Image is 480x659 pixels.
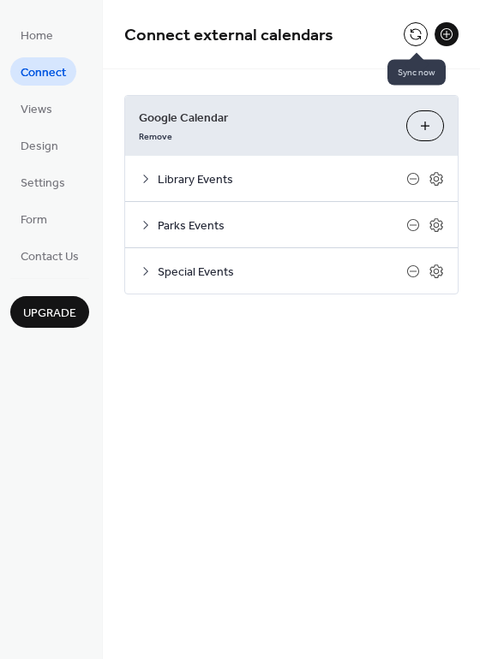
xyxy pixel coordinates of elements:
span: Home [21,27,53,45]
a: Home [10,21,63,49]
span: Remove [139,131,172,143]
a: Views [10,94,63,122]
span: Connect [21,64,66,82]
span: Settings [21,175,65,193]
a: Connect [10,57,76,86]
span: Form [21,211,47,229]
a: Contact Us [10,241,89,270]
a: Settings [10,168,75,196]
span: Library Events [158,171,406,189]
a: Form [10,205,57,233]
span: Sync now [387,60,446,86]
span: Special Events [158,264,406,282]
span: Views [21,101,52,119]
span: Design [21,138,58,156]
span: Google Calendar [139,110,393,128]
span: Upgrade [23,305,76,323]
a: Design [10,131,69,159]
button: Upgrade [10,296,89,328]
span: Parks Events [158,217,406,235]
span: Contact Us [21,248,79,266]
span: Connect external calendars [124,19,333,52]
